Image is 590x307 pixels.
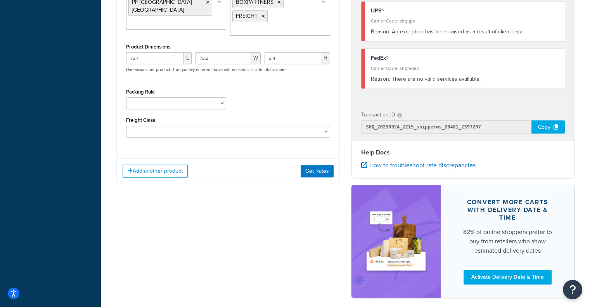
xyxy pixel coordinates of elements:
button: Add another product [123,165,188,178]
div: Copy [531,120,565,134]
label: Product Dimensions [126,44,170,50]
span: Reason: [371,28,390,36]
button: Open Resource Center [563,280,582,299]
div: 82% of online shoppers prefer to buy from retailers who show estimated delivery dates [459,227,556,255]
a: Activate Delivery Date & Time [464,270,552,284]
span: W [251,52,261,64]
span: FREIGHT [236,12,258,20]
div: There are no valid services available. [371,74,559,85]
button: Get Rates [301,165,334,177]
p: Dimensions per product. The quantity entered above will be used calculate total volume. [124,67,287,72]
h4: Help Docs [361,148,565,157]
p: Transaction ID [361,109,395,120]
span: L [184,52,192,64]
a: How to troubleshoot rate discrepancies [361,161,476,170]
span: Reason: [371,75,390,83]
div: Convert more carts with delivery date & time [459,198,556,222]
img: feature-image-ddt-36eae7f7280da8017bfb280eaccd9c446f90b1fe08728e4019434db127062ab4.png [363,196,429,286]
label: Packing Rule [126,89,155,95]
div: UPS® [371,5,559,16]
div: Carrier Code: shqfedex [371,63,559,74]
div: FedEx® [371,53,559,64]
div: An exception has been raised as a result of client data. [371,26,559,37]
span: H [321,52,330,64]
div: Carrier Code: shqups [371,16,559,26]
label: Freight Class [126,117,155,123]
